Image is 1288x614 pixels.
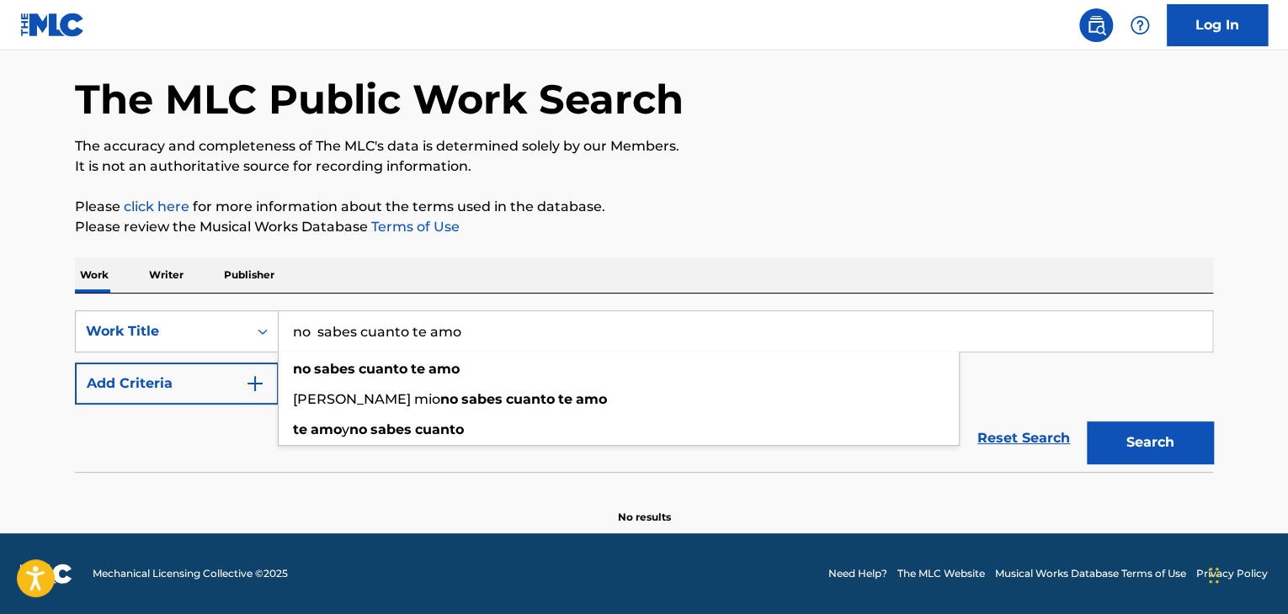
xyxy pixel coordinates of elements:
p: Work [75,257,114,293]
a: Log In [1167,4,1268,46]
span: [PERSON_NAME] mio [293,391,440,407]
strong: te [558,391,572,407]
div: Help [1123,8,1157,42]
a: Need Help? [828,566,887,581]
strong: no [293,361,311,377]
strong: no [349,421,367,437]
span: y [342,421,349,437]
h1: The MLC Public Work Search [75,74,684,124]
a: Terms of Use [368,219,460,235]
img: MLC Logo [20,13,85,37]
p: No results [618,490,671,525]
strong: amo [428,361,460,377]
p: The accuracy and completeness of The MLC's data is determined solely by our Members. [75,136,1213,156]
a: The MLC Website [897,566,985,581]
img: help [1130,15,1150,35]
p: Please for more information about the terms used in the database. [75,197,1213,217]
strong: sabes [461,391,503,407]
img: search [1086,15,1106,35]
a: Reset Search [969,420,1078,457]
button: Search [1087,421,1213,463]
iframe: Chat Widget [1204,533,1288,614]
img: 9d2ae6d4665cec9f34b9.svg [245,373,265,394]
a: Public Search [1079,8,1113,42]
p: Publisher [219,257,279,293]
strong: sabes [314,361,355,377]
span: Mechanical Licensing Collective © 2025 [93,566,288,581]
div: Widget de chat [1204,533,1288,614]
strong: cuanto [506,391,555,407]
strong: amo [576,391,607,407]
a: click here [124,198,189,214]
p: Writer [144,257,189,293]
p: Please review the Musical Works Database [75,217,1213,237]
button: Add Criteria [75,363,279,405]
strong: sabes [370,421,412,437]
strong: cuanto [415,421,464,437]
div: Work Title [86,321,237,341]
p: It is not an authoritative source for recording information. [75,156,1213,177]
img: logo [20,564,72,584]
div: Arrastrar [1209,550,1219,601]
strong: amo [311,421,342,437]
strong: te [293,421,307,437]
form: Search Form [75,310,1213,472]
strong: cuanto [359,361,407,377]
a: Privacy Policy [1196,566,1268,581]
strong: no [440,391,458,407]
strong: te [411,361,425,377]
a: Musical Works Database Terms of Use [995,566,1186,581]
